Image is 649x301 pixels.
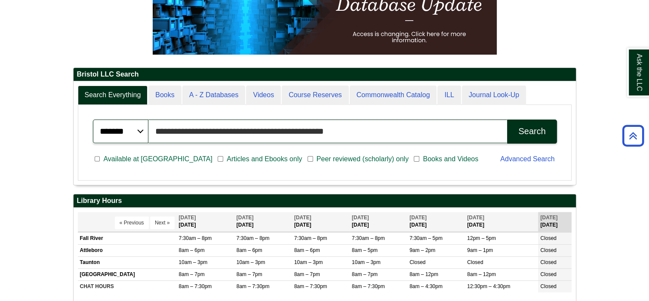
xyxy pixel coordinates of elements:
th: [DATE] [465,212,538,231]
a: Commonwealth Catalog [350,86,437,105]
span: [DATE] [179,215,196,221]
span: 7:30am – 8pm [237,235,270,241]
a: Videos [246,86,281,105]
td: CHAT HOURS [78,281,177,293]
a: Advanced Search [500,155,554,163]
a: A - Z Databases [182,86,246,105]
a: Books [148,86,181,105]
span: Articles and Ebooks only [223,154,305,164]
span: 8am – 6pm [179,247,205,253]
span: 8am – 7:30pm [179,283,212,289]
span: 10am – 3pm [237,259,265,265]
span: [DATE] [294,215,311,221]
input: Peer reviewed (scholarly) only [308,155,313,163]
th: [DATE] [292,212,350,231]
span: 7:30am – 5pm [409,235,443,241]
span: Closed [540,247,556,253]
span: 8am – 12pm [409,271,438,277]
input: Articles and Ebooks only [218,155,223,163]
span: 8am – 7:30pm [237,283,270,289]
span: 12pm – 5pm [467,235,496,241]
span: Peer reviewed (scholarly) only [313,154,412,164]
th: [DATE] [538,212,571,231]
th: [DATE] [350,212,407,231]
button: Next » [150,216,175,229]
h2: Library Hours [74,194,576,208]
th: [DATE] [407,212,465,231]
div: Search [518,126,545,136]
button: « Previous [115,216,149,229]
span: 8am – 5pm [352,247,378,253]
span: 9am – 1pm [467,247,493,253]
th: [DATE] [177,212,234,231]
span: 10am – 3pm [179,259,208,265]
span: 8am – 6pm [294,247,320,253]
span: [DATE] [352,215,369,221]
span: 8am – 7:30pm [294,283,327,289]
span: Closed [540,235,556,241]
td: Attleboro [78,244,177,256]
td: Fall River [78,232,177,244]
span: Closed [540,271,556,277]
span: 9am – 2pm [409,247,435,253]
span: 7:30am – 8pm [294,235,327,241]
h2: Bristol LLC Search [74,68,576,81]
span: 8am – 7:30pm [352,283,385,289]
span: Books and Videos [419,154,482,164]
span: 8am – 7pm [179,271,205,277]
span: Closed [467,259,483,265]
span: Closed [409,259,425,265]
a: Course Reserves [282,86,349,105]
a: Back to Top [619,130,647,141]
span: Closed [540,283,556,289]
span: 7:30am – 8pm [179,235,212,241]
td: Taunton [78,256,177,268]
input: Available at [GEOGRAPHIC_DATA] [95,155,100,163]
span: [DATE] [467,215,484,221]
span: 8am – 6pm [237,247,262,253]
span: 8am – 7pm [237,271,262,277]
a: Search Everything [78,86,148,105]
span: [DATE] [237,215,254,221]
a: Journal Look-Up [462,86,526,105]
span: Closed [540,259,556,265]
span: Available at [GEOGRAPHIC_DATA] [100,154,215,164]
span: [DATE] [540,215,557,221]
td: [GEOGRAPHIC_DATA] [78,268,177,280]
input: Books and Videos [414,155,419,163]
a: ILL [437,86,461,105]
span: 10am – 3pm [352,259,381,265]
button: Search [507,120,557,144]
span: 8am – 12pm [467,271,496,277]
span: 8am – 7pm [352,271,378,277]
span: 8am – 4:30pm [409,283,443,289]
span: 7:30am – 8pm [352,235,385,241]
span: 10am – 3pm [294,259,323,265]
span: 12:30pm – 4:30pm [467,283,510,289]
th: [DATE] [234,212,292,231]
span: [DATE] [409,215,427,221]
span: 8am – 7pm [294,271,320,277]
